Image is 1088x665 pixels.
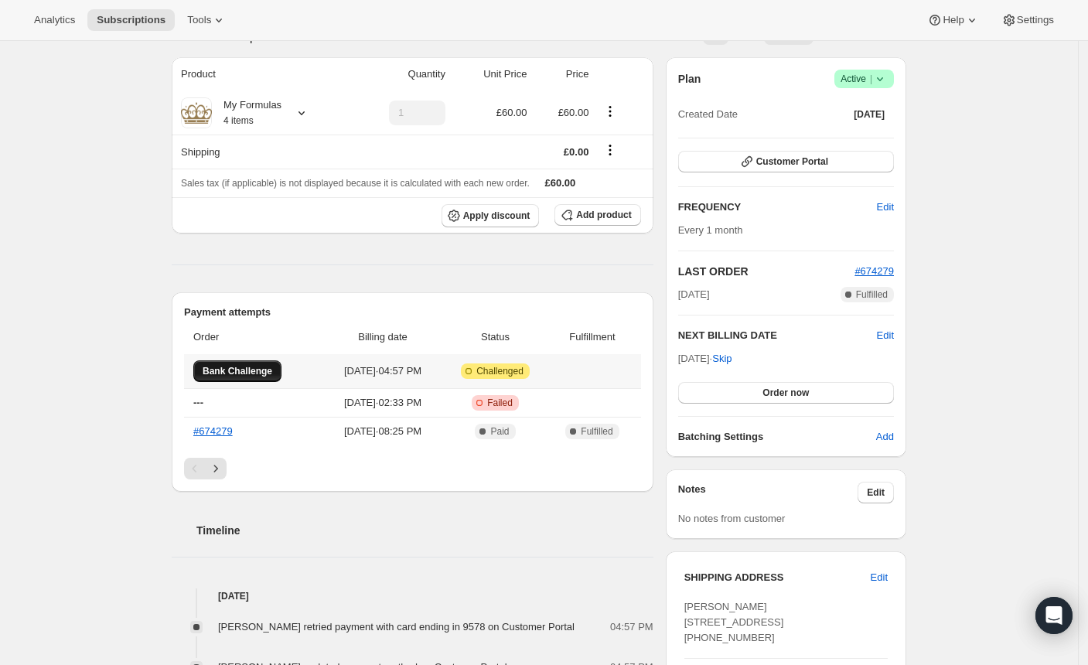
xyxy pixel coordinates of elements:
[877,328,894,343] button: Edit
[193,425,233,437] a: #674279
[172,588,653,604] h4: [DATE]
[558,107,589,118] span: £60.00
[212,97,281,128] div: My Formulas
[678,482,858,503] h3: Notes
[678,107,738,122] span: Created Date
[992,9,1063,31] button: Settings
[678,513,786,524] span: No notes from customer
[868,195,903,220] button: Edit
[854,265,894,277] a: #674279
[576,209,631,221] span: Add product
[678,353,732,364] span: [DATE] ·
[447,329,544,345] span: Status
[490,425,509,438] span: Paid
[349,57,450,91] th: Quantity
[178,9,236,31] button: Tools
[218,621,575,633] span: [PERSON_NAME] retried payment with card ending in 9578 on Customer Portal
[858,482,894,503] button: Edit
[25,9,84,31] button: Analytics
[877,199,894,215] span: Edit
[678,382,894,404] button: Order now
[678,264,855,279] h2: LAST ORDER
[187,14,211,26] span: Tools
[476,365,524,377] span: Challenged
[581,425,612,438] span: Fulfilled
[205,458,227,479] button: Next
[678,71,701,87] h2: Plan
[196,523,653,538] h2: Timeline
[678,224,743,236] span: Every 1 month
[545,177,576,189] span: £60.00
[678,328,877,343] h2: NEXT BILLING DATE
[610,619,653,635] span: 04:57 PM
[1017,14,1054,26] span: Settings
[684,601,784,643] span: [PERSON_NAME] [STREET_ADDRESS] [PHONE_NUMBER]
[712,351,732,367] span: Skip
[181,178,530,189] span: Sales tax (if applicable) is not displayed because it is calculated with each new order.
[867,425,903,449] button: Add
[678,199,877,215] h2: FREQUENCY
[598,103,622,120] button: Product actions
[496,107,527,118] span: £60.00
[841,71,888,87] span: Active
[598,142,622,159] button: Shipping actions
[172,57,349,91] th: Product
[531,57,593,91] th: Price
[871,570,888,585] span: Edit
[762,387,809,399] span: Order now
[184,458,641,479] nav: Pagination
[867,486,885,499] span: Edit
[564,146,589,158] span: £0.00
[703,346,741,371] button: Skip
[854,264,894,279] button: #674279
[861,565,897,590] button: Edit
[756,155,828,168] span: Customer Portal
[184,320,323,354] th: Order
[876,429,894,445] span: Add
[328,329,437,345] span: Billing date
[442,204,540,227] button: Apply discount
[844,104,894,125] button: [DATE]
[223,115,254,126] small: 4 items
[870,73,872,85] span: |
[34,14,75,26] span: Analytics
[918,9,988,31] button: Help
[97,14,165,26] span: Subscriptions
[1035,597,1073,634] div: Open Intercom Messenger
[684,570,871,585] h3: SHIPPING ADDRESS
[193,397,203,408] span: ---
[678,287,710,302] span: [DATE]
[943,14,964,26] span: Help
[487,397,513,409] span: Failed
[184,305,641,320] h2: Payment attempts
[856,288,888,301] span: Fulfilled
[854,108,885,121] span: [DATE]
[450,57,532,91] th: Unit Price
[328,424,437,439] span: [DATE] · 08:25 PM
[328,363,437,379] span: [DATE] · 04:57 PM
[554,204,640,226] button: Add product
[203,365,272,377] span: Bank Challenge
[463,210,530,222] span: Apply discount
[193,360,281,382] button: Bank Challenge
[87,9,175,31] button: Subscriptions
[172,135,349,169] th: Shipping
[678,429,876,445] h6: Batching Settings
[328,395,437,411] span: [DATE] · 02:33 PM
[553,329,631,345] span: Fulfillment
[678,151,894,172] button: Customer Portal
